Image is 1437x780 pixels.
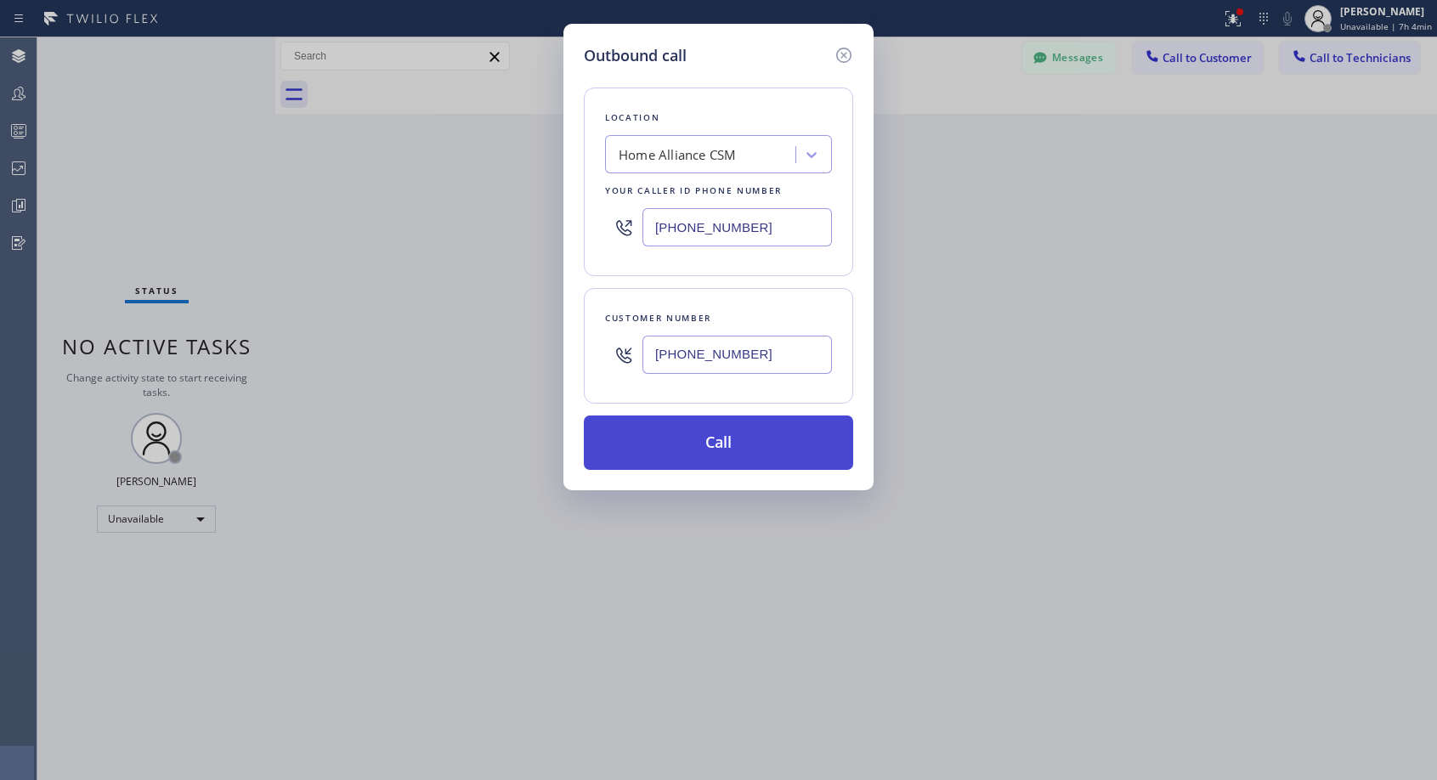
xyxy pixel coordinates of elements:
h5: Outbound call [584,44,687,67]
div: Customer number [605,309,832,327]
input: (123) 456-7890 [642,336,832,374]
div: Location [605,109,832,127]
button: Call [584,415,853,470]
div: Your caller id phone number [605,182,832,200]
div: Home Alliance CSM [619,145,736,165]
input: (123) 456-7890 [642,208,832,246]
